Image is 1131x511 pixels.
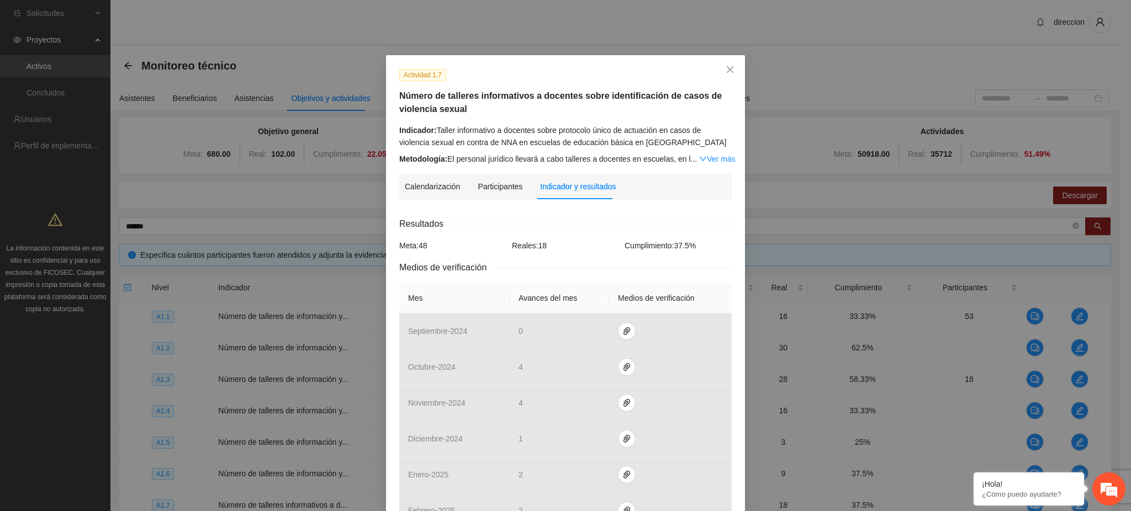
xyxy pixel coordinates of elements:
span: Resultados [399,217,452,231]
span: 0 [519,327,523,336]
th: Avances del mes [510,283,609,313]
span: diciembre - 2024 [408,434,463,443]
span: octubre - 2024 [408,363,456,371]
th: Medios de verificación [609,283,732,313]
div: Participantes [478,180,522,193]
div: Indicador y resultados [540,180,616,193]
th: Mes [399,283,510,313]
strong: Metodología: [399,155,447,163]
button: paper-clip [618,322,636,340]
span: paper-clip [619,470,635,479]
span: Reales: 18 [512,241,547,250]
div: Meta: 48 [397,239,509,252]
button: paper-clip [618,430,636,448]
span: Medios de verificación [399,260,495,274]
span: close [726,65,734,74]
button: Close [715,55,745,85]
a: Expand [699,155,735,163]
span: 4 [519,363,523,371]
span: 2 [519,470,523,479]
button: paper-clip [618,358,636,376]
div: Calendarización [405,180,460,193]
span: noviembre - 2024 [408,398,466,407]
button: paper-clip [618,394,636,412]
span: paper-clip [619,398,635,407]
div: El personal jurídico llevará a cabo talleres a docentes en escuelas, en l [399,153,732,165]
div: ¡Hola! [982,480,1076,488]
span: septiembre - 2024 [408,327,467,336]
h5: Número de talleres informativos a docentes sobre identificación de casos de violencia sexual [399,89,732,116]
div: Cumplimiento: 37.5 % [622,239,734,252]
button: paper-clip [618,466,636,483]
strong: Indicador: [399,126,437,135]
span: Actividad 1.7 [399,69,446,81]
div: Taller informativo a docentes sobre protocolo único de actuación en casos de violencia sexual en ... [399,124,732,148]
span: ... [691,155,697,163]
span: paper-clip [619,434,635,443]
span: paper-clip [619,363,635,371]
span: enero - 2025 [408,470,448,479]
span: paper-clip [619,327,635,336]
p: ¿Cómo puedo ayudarte? [982,490,1076,498]
span: down [699,155,707,163]
span: 4 [519,398,523,407]
span: 1 [519,434,523,443]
